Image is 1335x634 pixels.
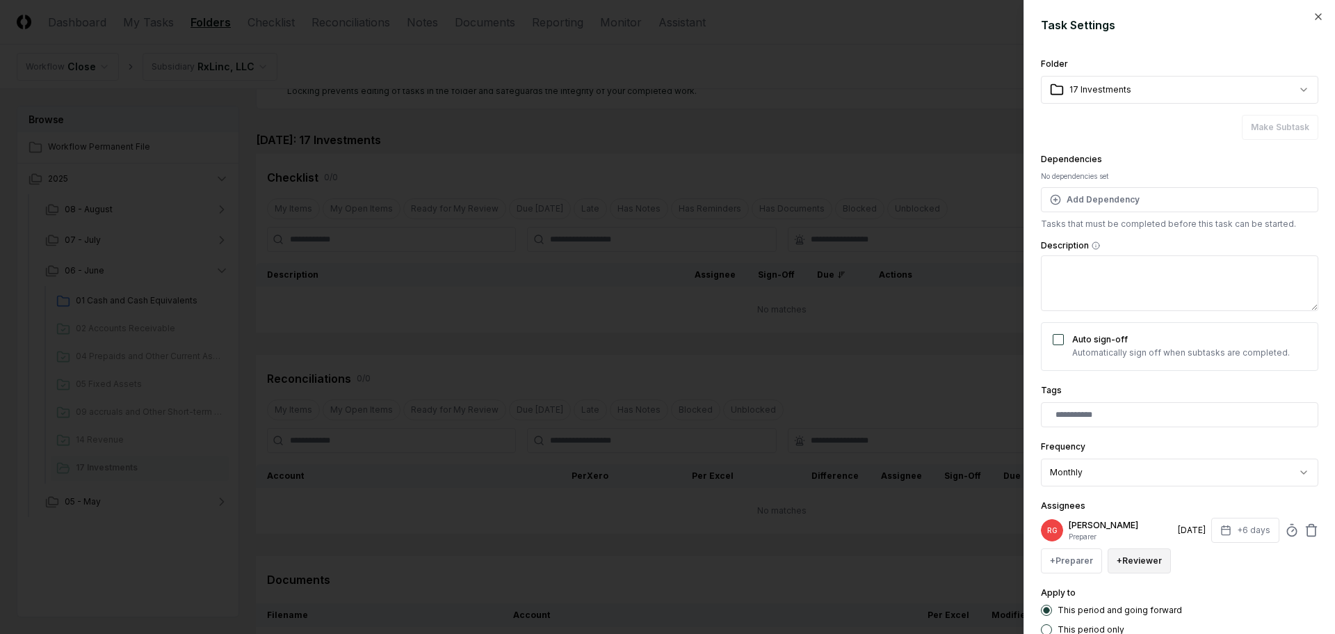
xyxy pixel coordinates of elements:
label: Dependencies [1041,154,1102,164]
p: Tasks that must be completed before this task can be started. [1041,218,1318,230]
label: This period only [1058,626,1124,634]
span: RG [1047,525,1058,536]
label: Frequency [1041,441,1085,452]
button: Description [1092,241,1100,250]
button: Add Dependency [1041,187,1318,212]
h2: Task Settings [1041,17,1318,33]
div: No dependencies set [1041,171,1318,182]
button: +6 days [1211,518,1279,543]
p: Preparer [1069,532,1172,542]
label: Auto sign-off [1072,334,1128,344]
button: +Reviewer [1108,548,1171,573]
label: Assignees [1041,500,1085,511]
label: This period and going forward [1058,606,1182,615]
p: [PERSON_NAME] [1069,519,1172,532]
div: [DATE] [1178,524,1206,537]
label: Folder [1041,58,1068,69]
label: Tags [1041,385,1062,395]
p: Automatically sign off when subtasks are completed. [1072,347,1290,359]
button: +Preparer [1041,548,1102,573]
label: Apply to [1041,587,1076,598]
label: Description [1041,241,1318,250]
